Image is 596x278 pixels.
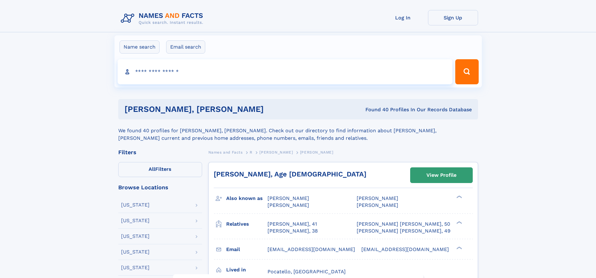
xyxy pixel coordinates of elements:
a: View Profile [410,168,472,183]
div: Browse Locations [118,185,202,190]
div: [US_STATE] [121,265,150,270]
span: All [149,166,155,172]
h3: Relatives [226,219,267,229]
div: ❯ [455,220,462,224]
h3: Email [226,244,267,255]
a: [PERSON_NAME], Age [DEMOGRAPHIC_DATA] [214,170,366,178]
a: Log In [378,10,428,25]
div: [US_STATE] [121,218,150,223]
label: Filters [118,162,202,177]
h3: Also known as [226,193,267,204]
span: [PERSON_NAME] [259,150,293,155]
label: Name search [120,40,160,54]
a: R [250,148,252,156]
span: [EMAIL_ADDRESS][DOMAIN_NAME] [267,246,355,252]
label: Email search [166,40,205,54]
div: Filters [118,149,202,155]
span: [PERSON_NAME] [267,202,309,208]
a: Names and Facts [208,148,243,156]
div: [US_STATE] [121,234,150,239]
div: View Profile [426,168,456,182]
a: Sign Up [428,10,478,25]
span: [EMAIL_ADDRESS][DOMAIN_NAME] [361,246,449,252]
div: ❯ [455,195,462,199]
div: Found 40 Profiles In Our Records Database [314,106,472,113]
h1: [PERSON_NAME], [PERSON_NAME] [125,105,315,113]
a: [PERSON_NAME] [259,148,293,156]
span: [PERSON_NAME] [357,202,398,208]
h3: Lived in [226,265,267,275]
img: Logo Names and Facts [118,10,208,27]
a: [PERSON_NAME] [PERSON_NAME], 49 [357,228,451,234]
span: [PERSON_NAME] [300,150,334,155]
div: [US_STATE] [121,202,150,207]
button: Search Button [455,59,478,84]
span: [PERSON_NAME] [267,195,309,201]
span: R [250,150,252,155]
a: [PERSON_NAME], 41 [267,221,317,228]
div: ❯ [455,246,462,250]
a: [PERSON_NAME] [PERSON_NAME], 50 [357,221,450,228]
span: Pocatello, [GEOGRAPHIC_DATA] [267,269,346,275]
input: search input [118,59,453,84]
a: [PERSON_NAME], 38 [267,228,318,234]
span: [PERSON_NAME] [357,195,398,201]
div: We found 40 profiles for [PERSON_NAME], [PERSON_NAME]. Check out our directory to find informatio... [118,119,478,142]
div: [US_STATE] [121,249,150,254]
